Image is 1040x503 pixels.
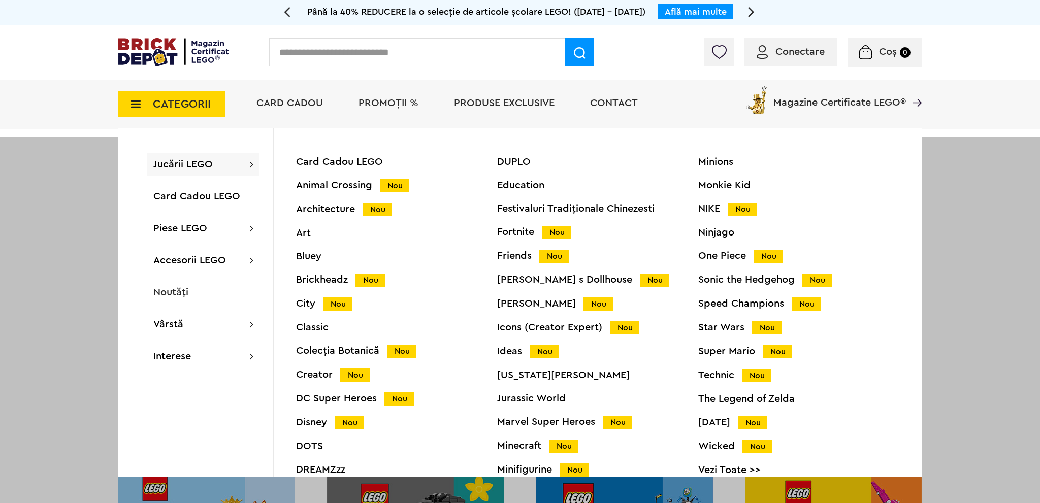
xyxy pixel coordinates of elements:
[757,47,825,57] a: Conectare
[359,98,418,108] a: PROMOȚII %
[665,7,727,16] a: Află mai multe
[879,47,897,57] span: Coș
[590,98,638,108] a: Contact
[900,47,911,58] small: 0
[906,84,922,94] a: Magazine Certificate LEGO®
[773,84,906,108] span: Magazine Certificate LEGO®
[256,98,323,108] a: Card Cadou
[775,47,825,57] span: Conectare
[153,98,211,110] span: CATEGORII
[307,7,645,16] span: Până la 40% REDUCERE la o selecție de articole școlare LEGO! ([DATE] - [DATE])
[454,98,555,108] a: Produse exclusive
